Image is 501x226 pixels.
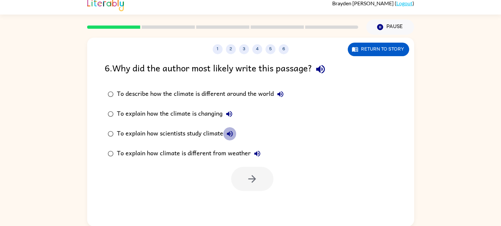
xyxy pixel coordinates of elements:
button: To describe how the climate is different around the world [274,88,287,101]
button: To explain how scientists study climate [223,127,236,140]
button: 5 [266,44,275,54]
div: To explain how climate is different from weather [117,147,264,160]
button: 6 [279,44,289,54]
button: 1 [213,44,223,54]
div: To describe how the climate is different around the world [117,88,287,101]
div: To explain how scientists study climate [117,127,236,140]
div: To explain how the climate is changing [117,107,236,121]
button: Return to story [348,43,409,56]
button: Pause [366,19,414,35]
button: 4 [252,44,262,54]
div: 6 . Why did the author most likely write this passage? [105,61,397,78]
button: 3 [239,44,249,54]
button: To explain how climate is different from weather [251,147,264,160]
button: 2 [226,44,236,54]
button: To explain how the climate is changing [223,107,236,121]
